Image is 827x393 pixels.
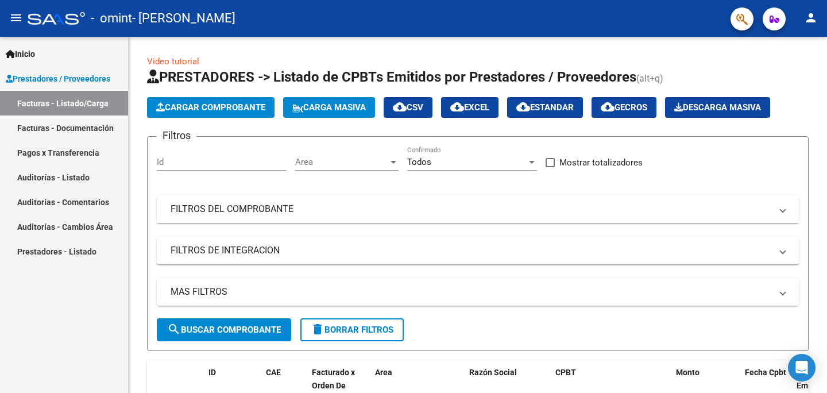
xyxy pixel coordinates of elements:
[592,97,656,118] button: Gecros
[300,318,404,341] button: Borrar Filtros
[171,286,771,298] mat-panel-title: MAS FILTROS
[636,73,663,84] span: (alt+q)
[375,368,392,377] span: Area
[157,195,799,223] mat-expansion-panel-header: FILTROS DEL COMPROBANTE
[601,102,647,113] span: Gecros
[167,325,281,335] span: Buscar Comprobante
[156,102,265,113] span: Cargar Comprobante
[665,97,770,118] app-download-masive: Descarga masiva de comprobantes (adjuntos)
[283,97,375,118] button: Carga Masiva
[9,11,23,25] mat-icon: menu
[157,128,196,144] h3: Filtros
[295,157,388,167] span: Area
[516,102,574,113] span: Estandar
[450,100,464,114] mat-icon: cloud_download
[6,72,110,85] span: Prestadores / Proveedores
[311,322,324,336] mat-icon: delete
[208,368,216,377] span: ID
[147,97,275,118] button: Cargar Comprobante
[157,237,799,264] mat-expansion-panel-header: FILTROS DE INTEGRACION
[555,368,576,377] span: CPBT
[384,97,432,118] button: CSV
[441,97,498,118] button: EXCEL
[804,11,818,25] mat-icon: person
[507,97,583,118] button: Estandar
[559,156,643,169] span: Mostrar totalizadores
[516,100,530,114] mat-icon: cloud_download
[91,6,132,31] span: - omint
[745,368,786,377] span: Fecha Cpbt
[157,278,799,306] mat-expansion-panel-header: MAS FILTROS
[132,6,235,31] span: - [PERSON_NAME]
[469,368,517,377] span: Razón Social
[147,69,636,85] span: PRESTADORES -> Listado de CPBTs Emitidos por Prestadores / Proveedores
[167,322,181,336] mat-icon: search
[676,368,700,377] span: Monto
[407,157,431,167] span: Todos
[601,100,615,114] mat-icon: cloud_download
[171,244,771,257] mat-panel-title: FILTROS DE INTEGRACION
[665,97,770,118] button: Descarga Masiva
[393,100,407,114] mat-icon: cloud_download
[450,102,489,113] span: EXCEL
[292,102,366,113] span: Carga Masiva
[311,325,393,335] span: Borrar Filtros
[266,368,281,377] span: CAE
[171,203,771,215] mat-panel-title: FILTROS DEL COMPROBANTE
[312,368,355,390] span: Facturado x Orden De
[393,102,423,113] span: CSV
[157,318,291,341] button: Buscar Comprobante
[788,354,816,382] div: Open Intercom Messenger
[674,102,761,113] span: Descarga Masiva
[147,56,199,67] a: Video tutorial
[6,48,35,60] span: Inicio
